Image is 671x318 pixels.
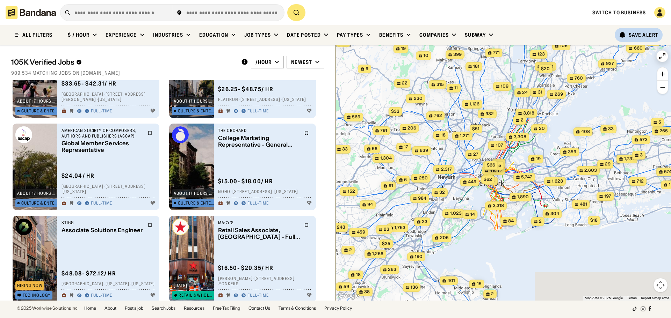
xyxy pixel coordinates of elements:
[152,306,175,310] a: Search Jobs
[441,167,452,172] span: 2,317
[17,306,79,310] div: © 2025 Workwise Solutions Inc.
[348,188,355,194] span: 152
[287,32,321,38] div: Date Posted
[17,191,58,195] div: about 17 hours ago
[62,140,143,154] div: Global Member Services Representative
[491,291,494,297] span: 2
[501,83,508,89] span: 109
[337,291,360,301] img: Google
[389,183,393,189] span: 91
[508,218,514,224] span: 84
[179,293,214,297] div: Retail & Wholesale
[255,59,272,65] div: /hour
[592,9,646,16] a: Switch to Business
[605,161,611,167] span: 29
[62,91,155,102] div: [GEOGRAPHIC_DATA] · [STREET_ADDRESS][PERSON_NAME] · [US_STATE]
[62,281,155,287] div: [GEOGRAPHIC_DATA] · [US_STATE] · [US_STATE]
[395,225,405,231] span: 1,763
[490,168,503,173] span: 49,177
[218,276,312,287] div: [PERSON_NAME] · [STREET_ADDRESS] · Yonkers
[550,211,559,217] span: 304
[68,32,89,38] div: $ / hour
[536,156,541,162] span: 19
[218,97,312,103] div: Flatiron · [STREET_ADDRESS] · [US_STATE]
[62,128,143,139] div: American Society of Composers, Authors and Publishers (ASCAP)
[521,174,532,180] span: 5,747
[218,178,273,185] div: $ 15.00 - $18.00 / hr
[91,109,112,114] div: Full-time
[454,85,458,91] span: 11
[104,306,116,310] a: About
[420,148,428,154] span: 639
[453,52,462,58] span: 399
[487,162,495,168] span: $66
[291,59,312,65] div: Newest
[627,296,637,300] a: Terms (opens in new tab)
[178,201,214,205] div: Culture & Entertainment
[247,293,269,298] div: Full-time
[218,128,300,133] div: The Orchard
[637,178,644,184] span: 712
[62,80,116,87] div: $ 33.65 - $42.31 / hr
[62,270,116,277] div: $ 48.08 - $72.12 / hr
[447,278,455,284] span: 401
[11,80,324,301] div: grid
[62,220,143,225] div: Stigg
[419,175,428,181] span: 250
[538,89,542,95] span: 31
[213,306,240,310] a: Free Tax Filing
[391,109,399,114] span: $33
[17,99,58,103] div: about 17 hours ago
[279,306,316,310] a: Terms & Conditions
[153,32,183,38] div: Industries
[184,306,204,310] a: Resources
[581,129,590,135] span: 408
[523,110,534,116] span: 3,818
[91,201,112,206] div: Full-time
[384,227,389,232] span: 23
[15,126,32,143] img: American Society of Composers, Authors and Publishers (ASCAP) logo
[218,135,300,148] div: College Marketing Representative - General Location
[344,284,349,290] span: 59
[606,61,614,67] span: 927
[372,251,383,257] span: 1,266
[401,46,406,52] span: 19
[470,212,475,217] span: 14
[522,90,528,96] span: 24
[388,267,396,273] span: 263
[218,189,312,195] div: NoHo · [STREET_ADDRESS] · [US_STATE]
[349,247,352,253] span: 2
[470,101,479,107] span: 1,126
[521,117,524,123] span: 2
[11,70,324,76] div: 909,534 matching jobs on [DOMAIN_NAME]
[414,96,423,102] span: 230
[422,219,427,225] span: 23
[555,91,563,97] span: 269
[324,306,352,310] a: Privacy Policy
[580,201,587,207] span: 481
[541,66,550,71] span: $20
[604,193,611,199] span: 197
[411,284,418,290] span: 136
[493,50,500,56] span: 771
[402,80,407,86] span: 22
[366,66,368,72] span: 9
[496,142,503,148] span: 107
[337,291,360,301] a: Open this area in Google Maps (opens a new window)
[404,177,407,183] span: 6
[218,86,273,93] div: $ 26.25 - $48.75 / hr
[460,133,470,139] span: 1,271
[629,32,658,38] div: Save Alert
[473,151,478,157] span: 27
[640,137,648,143] span: 573
[450,210,462,216] span: 1,023
[440,235,449,241] span: 205
[367,202,373,208] span: 94
[22,32,52,37] div: ALL FILTERS
[352,114,360,120] span: 569
[357,229,365,235] span: 459
[379,32,403,38] div: Benefits
[21,109,58,113] div: Culture & Entertainment
[407,125,416,131] span: 206
[382,241,390,246] span: $25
